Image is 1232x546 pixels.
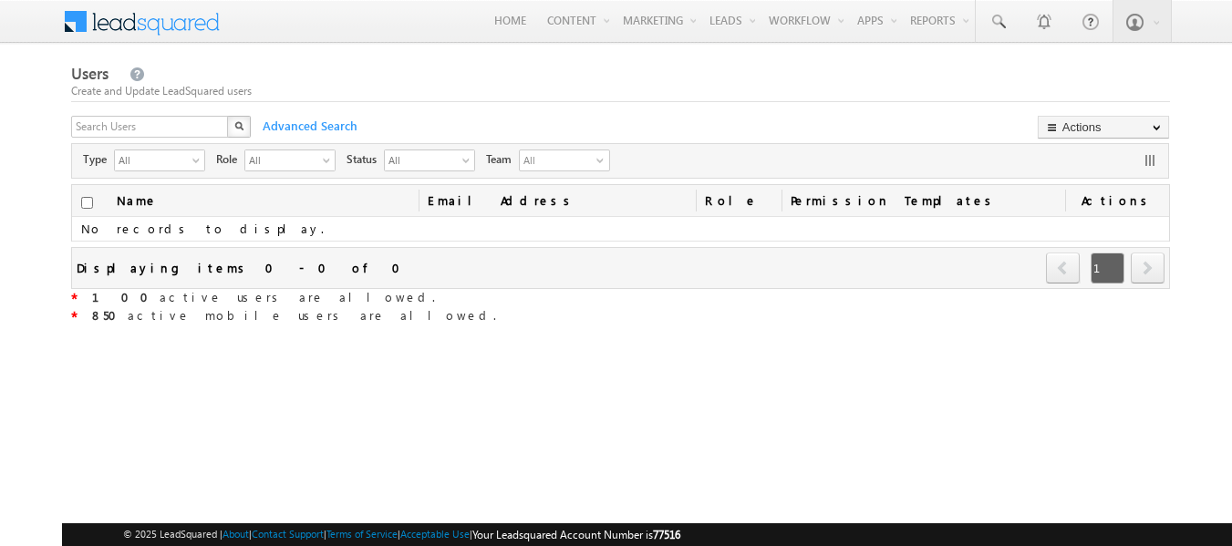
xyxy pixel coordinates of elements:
span: select [462,155,477,165]
span: All [245,150,320,169]
a: Contact Support [252,528,324,540]
span: select [192,155,207,165]
div: Displaying items 0 - 0 of 0 [77,257,411,278]
span: active users are allowed. [92,289,435,304]
span: All [520,150,593,170]
span: Actions [1065,185,1170,216]
a: Acceptable Use [400,528,470,540]
span: © 2025 LeadSquared | | | | | [123,526,680,543]
span: select [323,155,337,165]
span: Team [486,151,519,168]
span: prev [1046,252,1080,283]
a: prev [1046,254,1081,283]
span: Advanced Search [254,118,363,134]
a: Name [108,185,167,216]
a: Terms of Service [326,528,398,540]
span: Your Leadsquared Account Number is [472,528,680,541]
a: Role [696,185,782,216]
span: All [385,150,460,169]
span: Type [83,151,114,168]
span: Users [71,63,109,84]
span: 1 [1091,252,1124,283]
span: active mobile users are allowed. [92,307,496,323]
a: Email Address [419,185,696,216]
span: All [115,150,190,169]
strong: 850 [92,307,128,323]
td: No records to display. [72,217,1170,242]
button: Actions [1038,116,1169,139]
span: Status [347,151,384,168]
div: Create and Update LeadSquared users [71,83,1171,99]
a: About [223,528,249,540]
span: 77516 [653,528,680,541]
strong: 100 [92,289,160,304]
span: Role [216,151,244,168]
img: Search [234,121,243,130]
span: Permission Templates [782,185,1065,216]
span: next [1131,252,1165,283]
input: Search Users [71,116,230,138]
a: next [1131,254,1165,283]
